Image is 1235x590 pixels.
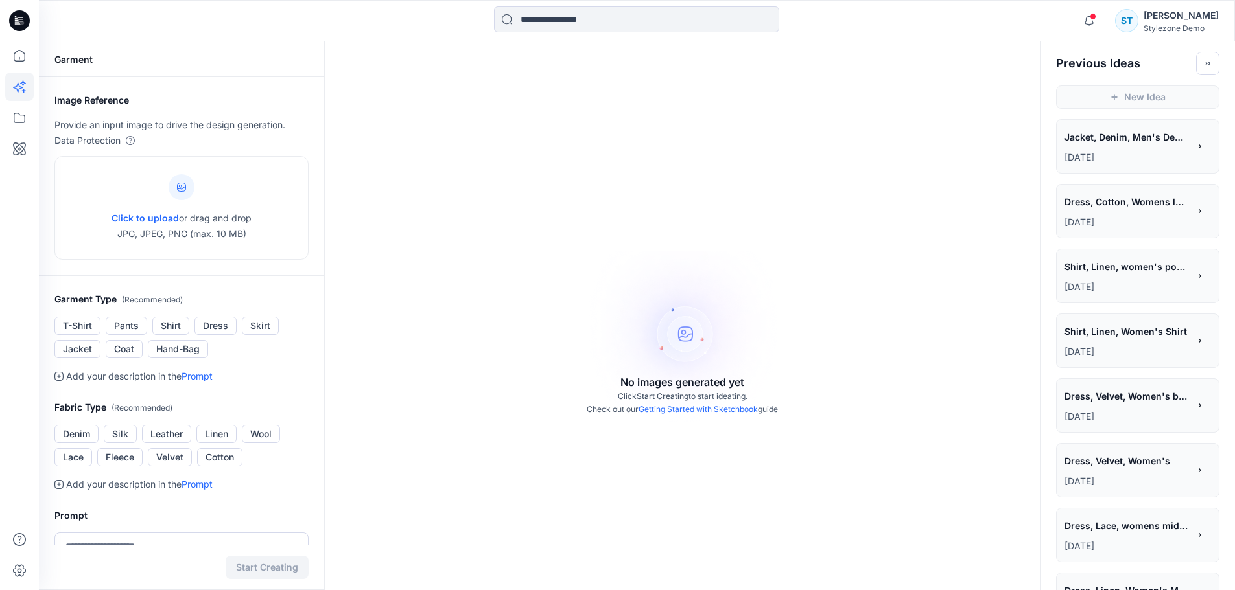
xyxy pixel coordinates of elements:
button: Skirt [242,317,279,335]
p: Add your description in the [66,477,213,492]
span: Shirt, Linen, Women's Shirt [1064,322,1188,341]
h2: Previous Ideas [1056,56,1140,71]
span: Dress, Lace, womens midi drees, blue, white, green [1064,516,1188,535]
p: Add your description in the [66,369,213,384]
span: Jacket, Denim, Men's Denim Jacket [1064,128,1188,146]
a: Prompt [182,370,213,381]
span: Start Creating [637,391,688,401]
p: Data Protection [54,133,121,148]
button: Leather [142,425,191,443]
button: Cotton [197,448,242,466]
button: Silk [104,425,137,443]
button: Toggle idea bar [1196,52,1219,75]
p: July 29, 2025 [1064,214,1189,230]
p: July 23, 2025 [1064,473,1189,489]
div: Stylezone Demo [1144,23,1219,33]
p: Provide an input image to drive the design generation. [54,117,309,133]
span: Dress, Cotton, Womens long Flutter Dress [1064,192,1188,211]
p: No images generated yet [620,374,744,390]
span: ( Recommended ) [112,403,172,413]
button: Lace [54,448,92,466]
p: or drag and drop JPG, JPEG, PNG (max. 10 MB) [112,210,252,242]
span: ( Recommended ) [122,295,183,304]
button: Denim [54,425,99,443]
p: July 24, 2025 [1064,344,1189,359]
button: Hand-Bag [148,340,208,358]
button: Dress [194,317,237,335]
span: Click to upload [112,212,179,223]
p: Click to start ideating. Check out our guide [587,390,778,416]
a: Prompt [182,479,213,490]
h2: Fabric Type [54,400,309,416]
p: July 24, 2025 [1064,279,1189,295]
button: Jacket [54,340,100,358]
div: ST [1115,9,1138,32]
span: Dress, Velvet, Women's [1064,451,1188,470]
button: Shirt [152,317,189,335]
button: Linen [196,425,237,443]
button: Coat [106,340,143,358]
div: [PERSON_NAME] [1144,8,1219,23]
button: Velvet [148,448,192,466]
h2: Image Reference [54,93,309,108]
p: July 23, 2025 [1064,409,1189,424]
p: July 31, 2025 [1064,150,1189,165]
button: T-Shirt [54,317,100,335]
button: Wool [242,425,280,443]
button: Fleece [97,448,143,466]
h2: Prompt [54,508,309,523]
span: Dress, Velvet, Women's blue, white [1064,387,1188,405]
button: Pants [106,317,147,335]
h2: Garment Type [54,291,309,308]
span: Shirt, Linen, women's poplin shirt, white [1064,257,1188,276]
p: July 17, 2025 [1064,538,1189,554]
a: Getting Started with Sketchbook [639,404,758,414]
